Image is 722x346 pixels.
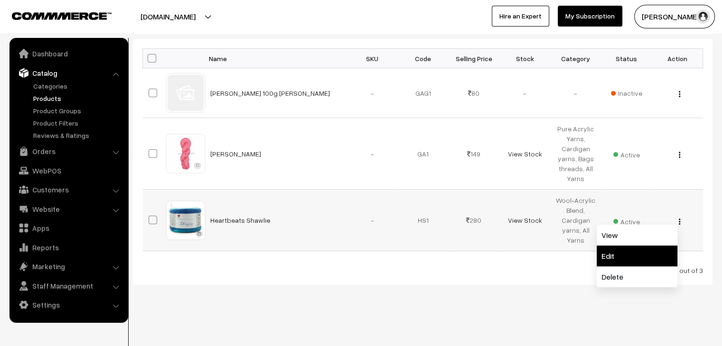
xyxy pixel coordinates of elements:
[347,118,398,190] td: -
[12,9,95,21] a: COMMMERCE
[679,152,680,158] img: Menu
[347,49,398,68] th: SKU
[499,49,550,68] th: Stock
[12,64,125,82] a: Catalog
[105,56,160,62] div: Keywords by Traffic
[15,15,23,23] img: logo_orange.svg
[449,118,499,190] td: 149
[597,225,677,246] a: View
[492,6,549,27] a: Hire an Expert
[601,49,652,68] th: Status
[27,15,47,23] div: v 4.0.25
[449,68,499,118] td: 80
[398,49,449,68] th: Code
[31,106,125,116] a: Product Groups
[634,5,715,28] button: [PERSON_NAME]…
[26,55,33,63] img: tab_domain_overview_orange.svg
[12,200,125,218] a: Website
[12,45,125,62] a: Dashboard
[449,49,499,68] th: Selling Price
[36,56,85,62] div: Domain Overview
[696,9,710,24] img: user
[597,246,677,266] a: Edit
[558,6,622,27] a: My Subscription
[142,265,703,275] div: Currently viewing 1-3 out of 3
[210,150,261,158] a: [PERSON_NAME]
[15,25,23,32] img: website_grey.svg
[507,150,542,158] a: View Stock
[205,49,347,68] th: Name
[347,68,398,118] td: -
[611,88,642,98] span: Inactive
[31,93,125,103] a: Products
[550,190,601,251] td: Wool-Acrylic Blend, Cardigan yarns, All Yarns
[613,147,640,160] span: Active
[12,239,125,256] a: Reports
[652,49,703,68] th: Action
[31,118,125,128] a: Product Filters
[499,68,550,118] td: -
[550,118,601,190] td: Pure Acrylic Yarns, Cardigan yarns, Bags threads, All Yarns
[679,219,680,225] img: Menu
[210,89,330,97] a: [PERSON_NAME] 100g [PERSON_NAME]
[25,25,104,32] div: Domain: [DOMAIN_NAME]
[12,219,125,237] a: Apps
[679,91,680,97] img: Menu
[12,277,125,294] a: Staff Management
[12,258,125,275] a: Marketing
[449,190,499,251] td: 280
[550,49,601,68] th: Category
[107,5,229,28] button: [DOMAIN_NAME]
[31,130,125,140] a: Reviews & Ratings
[398,190,449,251] td: HS1
[550,68,601,118] td: -
[12,143,125,160] a: Orders
[597,266,677,287] a: Delete
[347,190,398,251] td: -
[613,214,640,227] span: Active
[12,296,125,313] a: Settings
[398,118,449,190] td: GA1
[398,68,449,118] td: GAG1
[31,81,125,91] a: Categories
[12,12,112,19] img: COMMMERCE
[94,55,102,63] img: tab_keywords_by_traffic_grey.svg
[210,216,270,224] a: Heartbeats Shawlie
[12,162,125,179] a: WebPOS
[12,181,125,198] a: Customers
[507,216,542,224] a: View Stock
